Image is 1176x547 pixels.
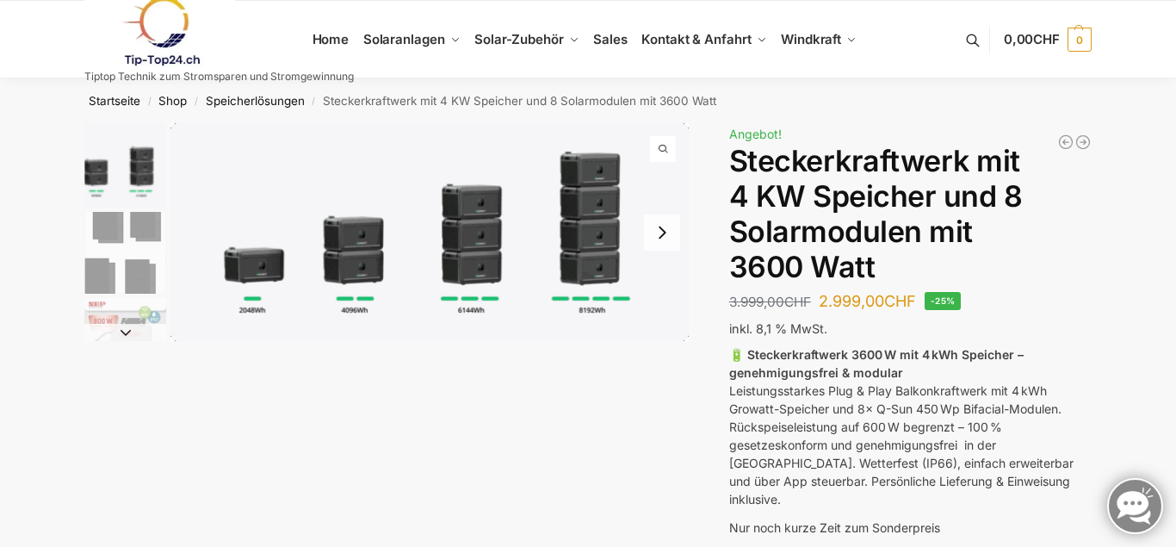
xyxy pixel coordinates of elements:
img: Growatt-NOAH-2000-flexible-erweiterung [170,123,689,341]
span: inkl. 8,1 % MwSt. [729,321,827,336]
button: Next slide [644,214,680,251]
span: CHF [1033,31,1060,47]
span: CHF [784,294,811,310]
span: 0,00 [1004,31,1060,47]
p: Nur noch kurze Zeit zum Sonderpreis [729,519,1092,537]
a: Speicherlösungen [206,94,305,108]
a: Solar-Zubehör [467,1,586,78]
li: 3 / 9 [80,295,166,382]
span: Windkraft [781,31,841,47]
strong: 🔋 Steckerkraftwerk 3600 W mit 4 kWh Speicher – genehmigungsfrei & modular [729,347,1024,380]
img: Growatt-NOAH-2000-flexible-erweiterung [84,123,166,208]
span: / [140,95,158,109]
span: Solar-Zubehör [474,31,564,47]
bdi: 3.999,00 [729,294,811,310]
span: 0 [1068,28,1092,52]
a: Shop [158,94,187,108]
span: CHF [884,292,916,310]
span: Kontakt & Anfahrt [641,31,751,47]
img: 6 Module bificiaL [84,212,166,294]
a: Balkonkraftwerk 890 Watt Solarmodulleistung mit 1kW/h Zendure Speicher [1057,134,1074,151]
li: 2 / 9 [80,209,166,295]
li: 1 / 9 [80,123,166,209]
a: Windkraft [774,1,864,78]
span: -25% [925,292,962,310]
a: 0,00CHF 0 [1004,14,1092,65]
h1: Steckerkraftwerk mit 4 KW Speicher und 8 Solarmodulen mit 3600 Watt [729,144,1092,284]
a: Balkonkraftwerk 1780 Watt mit 4 KWh Zendure Batteriespeicher Notstrom fähig [1074,134,1092,151]
p: Leistungsstarkes Plug & Play Balkonkraftwerk mit 4 kWh Growatt-Speicher und 8× Q-Sun 450 Wp Bifac... [729,345,1092,508]
span: / [305,95,323,109]
a: Startseite [89,94,140,108]
p: Tiptop Technik zum Stromsparen und Stromgewinnung [84,71,354,82]
button: Next slide [84,324,166,341]
nav: Breadcrumb [54,78,1123,123]
a: growatt noah 2000 flexible erweiterung scaledgrowatt noah 2000 flexible erweiterung scaled [170,123,689,341]
li: 1 / 9 [170,123,689,341]
span: Angebot! [729,127,782,141]
a: Kontakt & Anfahrt [634,1,774,78]
bdi: 2.999,00 [819,292,916,310]
a: Solaranlagen [356,1,467,78]
span: Sales [593,31,628,47]
img: Nep800 [84,298,166,380]
span: Solaranlagen [363,31,445,47]
span: / [187,95,205,109]
a: Sales [586,1,634,78]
